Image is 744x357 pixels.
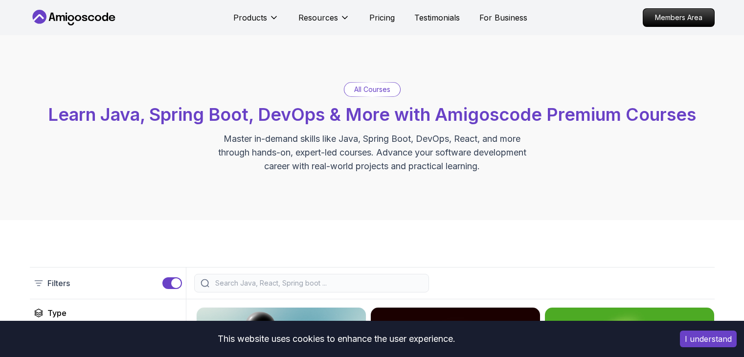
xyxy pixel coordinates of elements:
button: Resources [298,12,350,31]
p: Products [233,12,267,23]
a: Members Area [643,8,715,27]
p: Filters [47,277,70,289]
h2: Type [47,307,67,319]
button: Accept cookies [680,331,737,347]
a: Pricing [369,12,395,23]
p: Master in-demand skills like Java, Spring Boot, DevOps, React, and more through hands-on, expert-... [208,132,537,173]
p: All Courses [354,85,390,94]
div: This website uses cookies to enhance the user experience. [7,328,665,350]
iframe: chat widget [683,296,744,342]
p: Resources [298,12,338,23]
p: Members Area [643,9,714,26]
button: Products [233,12,279,31]
a: For Business [479,12,527,23]
span: Learn Java, Spring Boot, DevOps & More with Amigoscode Premium Courses [48,104,696,125]
input: Search Java, React, Spring boot ... [213,278,423,288]
a: Testimonials [414,12,460,23]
